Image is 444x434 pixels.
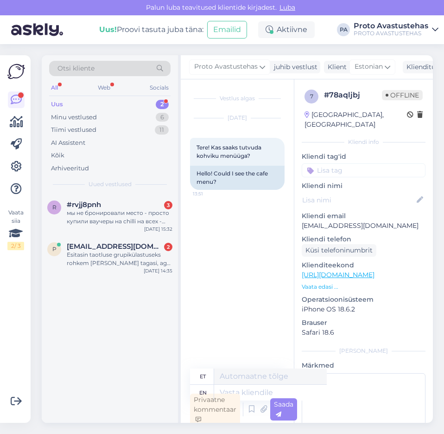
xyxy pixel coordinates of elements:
span: 7 [310,93,313,100]
button: Emailid [207,21,247,39]
div: [DATE] 15:32 [144,226,172,233]
span: Proto Avastustehas [194,62,258,72]
p: Safari 18.6 [302,328,425,337]
span: Uued vestlused [89,180,132,188]
span: piret.pitk@emmaste.edu.ee [67,242,163,251]
div: Uus [51,100,63,109]
b: Uus! [99,25,117,34]
p: Kliendi tag'id [302,152,425,162]
p: Klienditeekond [302,260,425,270]
div: Proovi tasuta juba täna: [99,24,203,35]
div: juhib vestlust [270,62,317,72]
div: Klienditugi [403,62,442,72]
div: Esitasin taotluse grupikülastuseks rohkem [PERSON_NAME] tagasi, aga mingit vastust pole saanud. R... [67,251,172,267]
a: [URL][DOMAIN_NAME] [302,271,374,279]
input: Lisa nimi [302,195,415,205]
p: Vaata edasi ... [302,283,425,291]
div: Kliendi info [302,138,425,146]
div: 3 [164,201,172,209]
p: Operatsioonisüsteem [302,295,425,304]
div: Arhiveeritud [51,164,89,173]
p: [EMAIL_ADDRESS][DOMAIN_NAME] [302,221,425,231]
div: Kõik [51,151,64,160]
div: мы не бронировали место - просто купили ваучеры на chilli на всех - просто по поводу еды не понят... [67,209,172,226]
span: r [52,204,57,211]
div: All [49,82,60,94]
div: [GEOGRAPHIC_DATA], [GEOGRAPHIC_DATA] [304,110,407,130]
p: Kliendi email [302,211,425,221]
p: Kliendi telefon [302,234,425,244]
div: 2 [164,243,172,251]
div: Vestlus algas [190,94,285,103]
a: Proto AvastustehasPROTO AVASTUSTEHAS [354,22,438,37]
span: 13:51 [193,190,228,197]
div: [DATE] [190,114,285,122]
input: Lisa tag [302,163,425,177]
div: AI Assistent [51,138,85,148]
div: [DATE] 14:35 [144,267,172,274]
div: Web [96,82,112,94]
span: Saada [274,400,293,418]
span: Offline [382,90,423,100]
div: Klient [324,62,347,72]
div: 11 [155,125,169,135]
span: Luba [277,3,298,12]
div: Hello! Could I see the cafe menu? [190,166,285,190]
div: et [200,369,206,384]
div: Küsi telefoninumbrit [302,244,376,257]
p: Kliendi nimi [302,181,425,191]
div: Vaata siia [7,208,24,250]
div: # 78aqljbj [324,90,382,101]
div: Aktiivne [258,21,315,38]
div: Tiimi vestlused [51,125,96,135]
div: Minu vestlused [51,113,97,122]
span: #rvjj8pnh [67,201,101,209]
div: 2 / 3 [7,242,24,250]
div: Proto Avastustehas [354,22,428,30]
span: Tere! Kas saaks tutvuda kohviku menüüga? [197,144,263,159]
p: Märkmed [302,361,425,370]
div: PA [337,23,350,36]
div: Privaatne kommentaar [190,394,240,426]
span: Otsi kliente [57,64,95,73]
div: en [199,385,207,401]
div: 6 [156,113,169,122]
div: Socials [148,82,171,94]
p: iPhone OS 18.6.2 [302,304,425,314]
img: Askly Logo [7,63,25,80]
span: Estonian [355,62,383,72]
p: Brauser [302,318,425,328]
div: [PERSON_NAME] [302,347,425,355]
span: p [52,246,57,253]
div: 2 [156,100,169,109]
div: PROTO AVASTUSTEHAS [354,30,428,37]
